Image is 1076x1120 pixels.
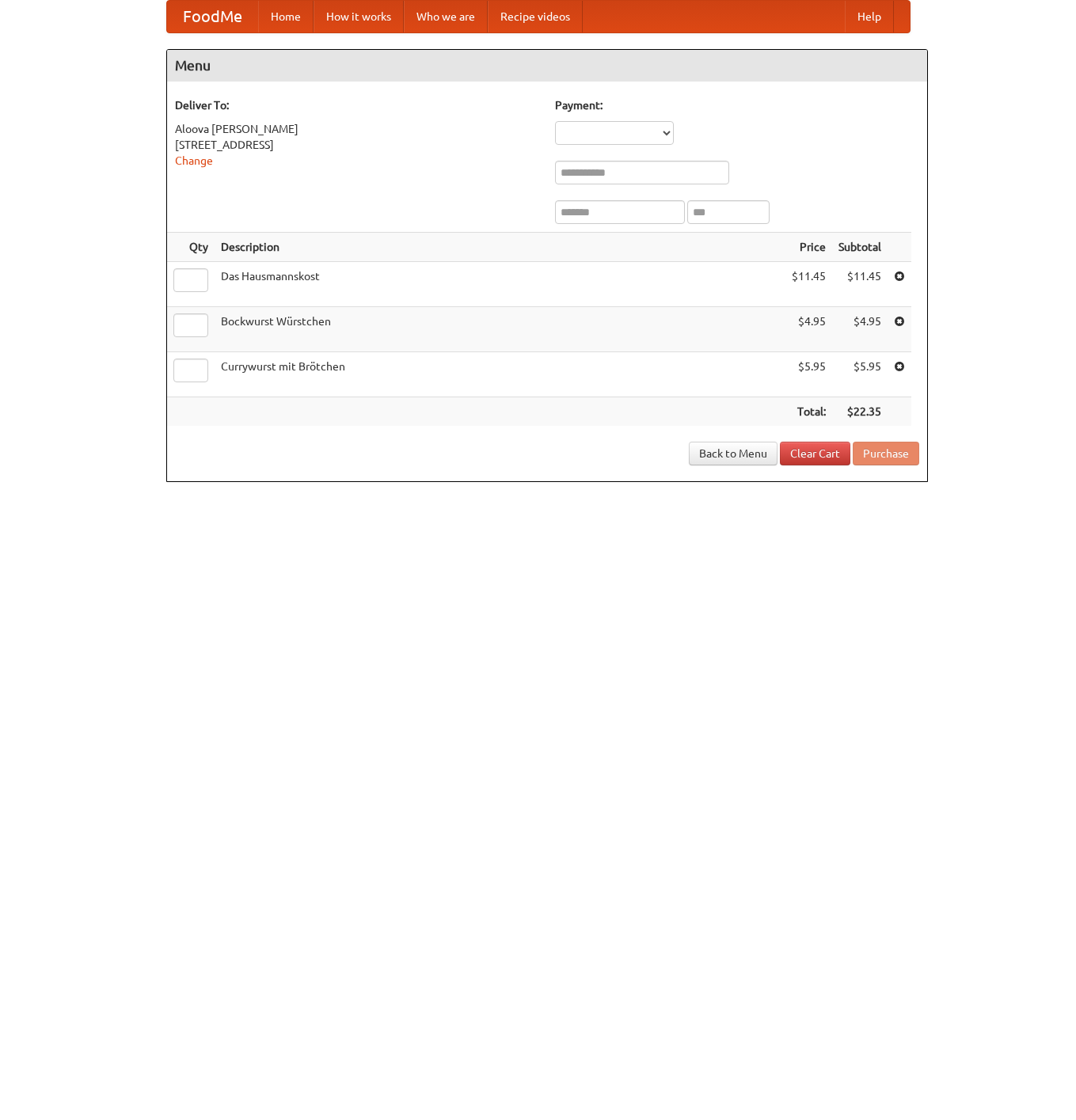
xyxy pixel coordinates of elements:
[785,352,832,397] td: $5.95
[215,262,785,307] td: Das Hausmannskost
[785,307,832,352] td: $4.95
[780,442,850,465] a: Clear Cart
[175,97,539,113] h5: Deliver To:
[832,262,888,307] td: $11.45
[167,50,927,82] h4: Menu
[689,442,778,465] a: Back to Menu
[175,121,539,137] div: Aloova [PERSON_NAME]
[832,233,888,262] th: Subtotal
[215,307,785,352] td: Bockwurst Würstchen
[258,1,314,32] a: Home
[555,97,919,113] h5: Payment:
[853,442,919,465] button: Purchase
[215,233,785,262] th: Description
[175,154,213,167] a: Change
[488,1,583,32] a: Recipe videos
[167,233,215,262] th: Qty
[832,397,888,427] th: $22.35
[832,352,888,397] td: $5.95
[845,1,894,32] a: Help
[314,1,404,32] a: How it works
[167,1,258,32] a: FoodMe
[175,137,539,153] div: [STREET_ADDRESS]
[785,262,832,307] td: $11.45
[832,307,888,352] td: $4.95
[215,352,785,397] td: Currywurst mit Brötchen
[785,233,832,262] th: Price
[785,397,832,427] th: Total:
[404,1,488,32] a: Who we are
